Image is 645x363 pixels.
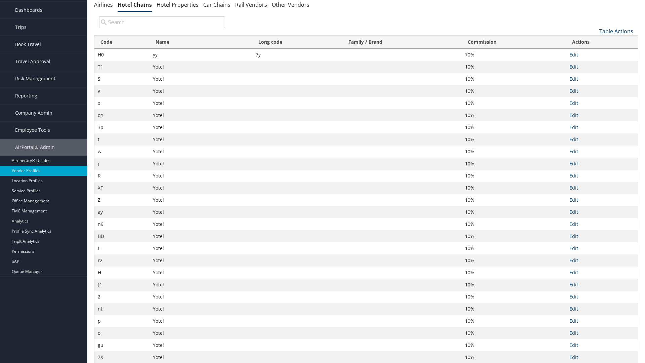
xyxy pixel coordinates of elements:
td: Yotel [149,327,252,339]
a: Edit [569,112,578,118]
span: Employee Tools [15,122,50,138]
td: 10% [462,146,566,158]
a: Edit [569,342,578,348]
a: Edit [569,354,578,360]
td: Yotel [149,61,252,73]
td: Yotel [149,146,252,158]
td: v [94,85,149,97]
td: 10% [462,61,566,73]
a: Edit [569,88,578,94]
td: Yotel [149,194,252,206]
td: Yotel [149,303,252,315]
a: Edit [569,330,578,336]
td: 10% [462,230,566,242]
td: Yotel [149,315,252,327]
td: 10% [462,182,566,194]
span: AirPortal® Admin [15,139,55,156]
a: Edit [569,245,578,251]
td: qY [94,109,149,121]
a: Edit [569,209,578,215]
input: Search [99,16,225,28]
td: T1 [94,61,149,73]
td: 10% [462,242,566,254]
a: Edit [569,64,578,70]
td: Yotel [149,158,252,170]
a: Edit [569,148,578,155]
a: Edit [569,306,578,312]
td: Yotel [149,133,252,146]
a: Edit [569,76,578,82]
td: ]1 [94,279,149,291]
a: Edit [569,197,578,203]
a: Edit [569,51,578,58]
th: Commission: activate to sort column ascending [462,36,566,49]
td: yy [149,49,252,61]
td: 10% [462,97,566,109]
td: Yotel [149,218,252,230]
th: Actions [566,36,638,49]
td: Yotel [149,267,252,279]
td: 10% [462,339,566,351]
td: XF [94,182,149,194]
a: Edit [569,124,578,130]
a: Edit [569,269,578,276]
td: Yotel [149,121,252,133]
td: Yotel [149,291,252,303]
td: Yotel [149,339,252,351]
td: Yotel [149,254,252,267]
a: Edit [569,136,578,143]
span: Dashboards [15,2,42,18]
th: Long code: activate to sort column ascending [252,36,342,49]
td: Z [94,194,149,206]
td: 10% [462,170,566,182]
td: L [94,242,149,254]
td: Yotel [149,85,252,97]
a: Rail Vendors [235,1,267,8]
td: 10% [462,194,566,206]
a: Edit [569,185,578,191]
td: 10% [462,291,566,303]
td: 10% [462,206,566,218]
span: Company Admin [15,105,52,121]
td: 10% [462,109,566,121]
td: j [94,158,149,170]
span: Travel Approval [15,53,50,70]
td: o [94,327,149,339]
span: Reporting [15,87,37,104]
a: Hotel Properties [157,1,199,8]
td: 10% [462,327,566,339]
td: r2 [94,254,149,267]
td: 10% [462,218,566,230]
th: Family / Brand: activate to sort column ascending [342,36,462,49]
td: ay [94,206,149,218]
td: 10% [462,73,566,85]
a: Edit [569,293,578,300]
td: H0 [94,49,149,61]
td: p [94,315,149,327]
td: Yotel [149,230,252,242]
td: Yotel [149,206,252,218]
a: Edit [569,233,578,239]
td: R [94,170,149,182]
a: Edit [569,257,578,264]
td: H [94,267,149,279]
a: Edit [569,281,578,288]
td: 10% [462,133,566,146]
td: 10% [462,279,566,291]
td: t [94,133,149,146]
a: Car Chains [203,1,230,8]
td: 70% [462,49,566,61]
td: 2 [94,291,149,303]
td: Yotel [149,242,252,254]
td: n9 [94,218,149,230]
td: Yotel [149,73,252,85]
td: x [94,97,149,109]
td: 7y [252,49,342,61]
td: nt [94,303,149,315]
span: Book Travel [15,36,41,53]
td: 10% [462,121,566,133]
a: Edit [569,100,578,106]
td: BD [94,230,149,242]
a: Hotel Chains [118,1,152,8]
td: 10% [462,315,566,327]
